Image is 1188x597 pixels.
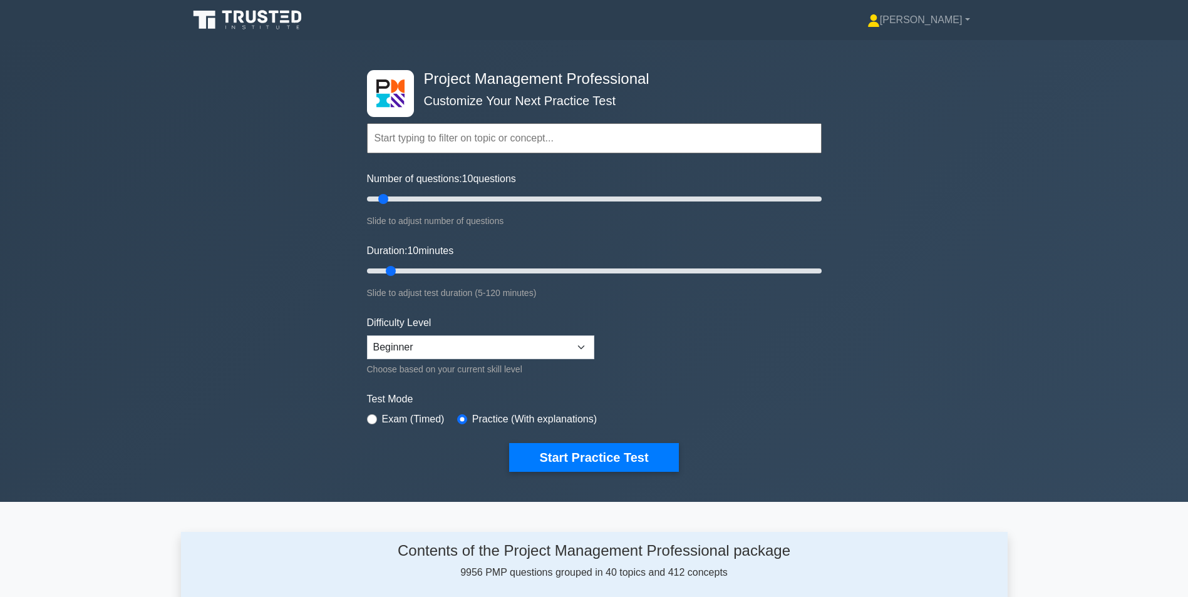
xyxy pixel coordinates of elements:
label: Number of questions: questions [367,171,516,186]
span: 10 [462,173,473,184]
input: Start typing to filter on topic or concept... [367,123,822,153]
label: Exam (Timed) [382,412,445,427]
div: Choose based on your current skill level [367,362,594,377]
div: Slide to adjust number of questions [367,213,822,228]
h4: Contents of the Project Management Professional package [299,542,889,560]
label: Duration: minutes [367,243,454,258]
a: [PERSON_NAME] [837,8,1000,33]
label: Difficulty Level [367,315,431,330]
label: Practice (With explanations) [472,412,597,427]
div: Slide to adjust test duration (5-120 minutes) [367,285,822,300]
label: Test Mode [367,392,822,407]
span: 10 [407,245,418,256]
h4: Project Management Professional [419,70,760,88]
div: 9956 PMP questions grouped in 40 topics and 412 concepts [299,542,889,580]
button: Start Practice Test [509,443,678,472]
